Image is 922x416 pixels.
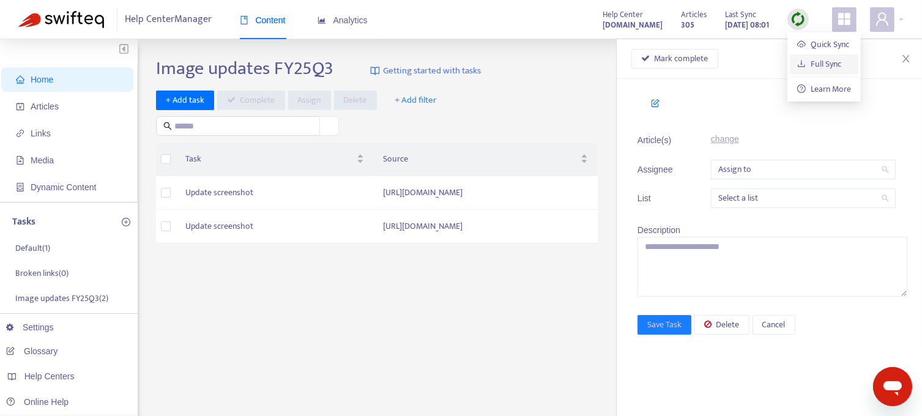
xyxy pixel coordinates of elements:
[122,218,130,226] span: plus-circle
[31,155,54,165] span: Media
[176,143,374,176] th: Task
[882,166,889,173] span: search
[374,176,598,210] td: [URL][DOMAIN_NAME]
[6,397,69,407] a: Online Help
[681,18,694,32] strong: 305
[638,133,680,147] span: Article(s)
[638,163,680,176] span: Assignee
[384,152,579,166] span: Source
[374,210,598,243] td: [URL][DOMAIN_NAME]
[16,156,24,165] span: file-image
[790,12,806,27] img: sync.dc5367851b00ba804db3.png
[725,8,756,21] span: Last Sync
[176,210,374,243] td: Update screenshot
[166,94,204,107] span: + Add task
[882,195,889,202] span: search
[156,91,214,110] button: + Add task
[370,66,380,76] img: image-link
[15,267,69,280] p: Broken links ( 0 )
[156,58,333,80] h2: Image updates FY25Q3
[240,15,286,25] span: Content
[16,129,24,138] span: link
[603,8,643,21] span: Help Center
[176,176,374,210] td: Update screenshot
[797,37,849,51] a: Quick Sync
[383,64,481,78] span: Getting started with tasks
[370,58,481,84] a: Getting started with tasks
[638,191,680,205] span: List
[638,315,691,335] button: Save Task
[318,15,368,25] span: Analytics
[12,215,35,229] p: Tasks
[837,12,852,26] span: appstore
[15,292,108,305] p: Image updates FY25Q3 ( 2 )
[125,8,212,31] span: Help Center Manager
[31,102,59,111] span: Articles
[24,371,75,381] span: Help Centers
[16,102,24,111] span: account-book
[318,16,326,24] span: area-chart
[395,93,437,108] span: + Add filter
[31,128,51,138] span: Links
[16,75,24,84] span: home
[694,315,749,335] button: Delete
[797,82,851,96] a: question-circleLearn More
[681,8,707,21] span: Articles
[901,54,911,64] span: close
[638,225,680,235] span: Description
[873,367,912,406] iframe: Button to launch messaging window
[631,49,718,69] button: Mark complete
[15,242,50,254] p: Default ( 1 )
[6,322,54,332] a: Settings
[217,91,285,110] button: Complete
[725,18,769,32] strong: [DATE] 08:01
[875,12,890,26] span: user
[374,143,598,176] th: Source
[762,318,786,332] span: Cancel
[6,346,58,356] a: Glossary
[603,18,663,32] a: [DOMAIN_NAME]
[31,75,53,84] span: Home
[386,91,447,110] button: + Add filter
[711,134,739,144] a: change
[18,11,104,28] img: Swifteq
[16,183,24,191] span: container
[185,152,354,166] span: Task
[797,57,841,71] a: Full Sync
[898,53,915,65] button: Close
[655,52,708,65] span: Mark complete
[240,16,248,24] span: book
[288,91,331,110] button: Assign
[716,318,740,332] span: Delete
[31,182,96,192] span: Dynamic Content
[334,91,377,110] button: Delete
[163,122,172,130] span: search
[753,315,795,335] button: Cancel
